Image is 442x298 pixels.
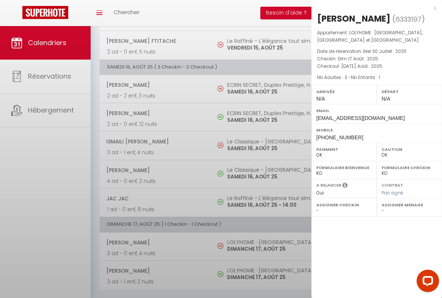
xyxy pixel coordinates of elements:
[338,56,378,62] span: Dim 17 Août . 2025
[316,164,372,171] label: Formulaire Bienvenue
[316,134,363,140] span: [PHONE_NUMBER]
[317,13,391,25] div: [PERSON_NAME]
[311,4,436,13] div: x
[317,74,380,80] span: Nb Adultes : 3 -
[316,115,405,121] span: [EMAIL_ADDRESS][DOMAIN_NAME]
[316,182,341,188] label: A relancer
[342,182,348,190] i: Sélectionner OUI si vous souhaiter envoyer les séquences de messages post-checkout
[316,126,437,134] label: Mobile
[316,201,372,209] label: Assigner Checkin
[363,48,407,54] span: Mer 30 Juillet . 2025
[382,190,403,196] span: Pas signé
[411,267,442,298] iframe: LiveChat chat widget
[317,29,436,44] p: Appartement :
[382,201,437,209] label: Assigner Menage
[382,96,390,102] span: N/A
[317,48,436,55] p: Date de réservation :
[382,88,437,95] label: Départ
[317,55,436,63] p: Checkin :
[317,29,423,43] span: LOLYHOME · [GEOGRAPHIC_DATA], [GEOGRAPHIC_DATA] et [GEOGRAPHIC_DATA]
[392,14,425,24] span: ( )
[351,74,380,80] span: Nb Enfants : 1
[341,63,382,69] span: [DATE] Août . 2025
[382,182,403,187] label: Contrat
[317,63,436,70] p: Checkout :
[316,96,325,102] span: N/A
[316,107,437,114] label: Email
[382,164,437,171] label: Formulaire Checkin
[316,146,372,153] label: Paiement
[395,15,421,24] span: 6333197
[382,146,437,153] label: Caution
[316,88,372,95] label: Arrivée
